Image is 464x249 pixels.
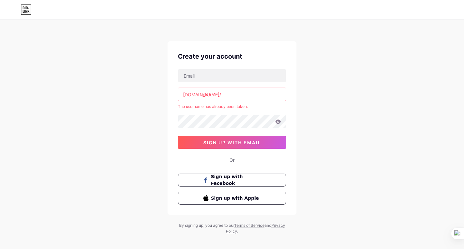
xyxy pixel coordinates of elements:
button: sign up with email [178,136,286,149]
button: Sign up with Facebook [178,174,286,187]
div: By signing up, you agree to our and . [177,223,287,234]
button: Sign up with Apple [178,192,286,205]
span: Sign up with Facebook [211,173,261,187]
div: Create your account [178,52,286,61]
input: username [178,88,286,101]
div: [DOMAIN_NAME]/ [183,91,221,98]
div: The username has already been taken. [178,104,286,110]
span: Sign up with Apple [211,195,261,202]
input: Email [178,69,286,82]
a: Terms of Service [234,223,265,228]
span: sign up with email [203,140,261,145]
div: Or [229,157,235,163]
